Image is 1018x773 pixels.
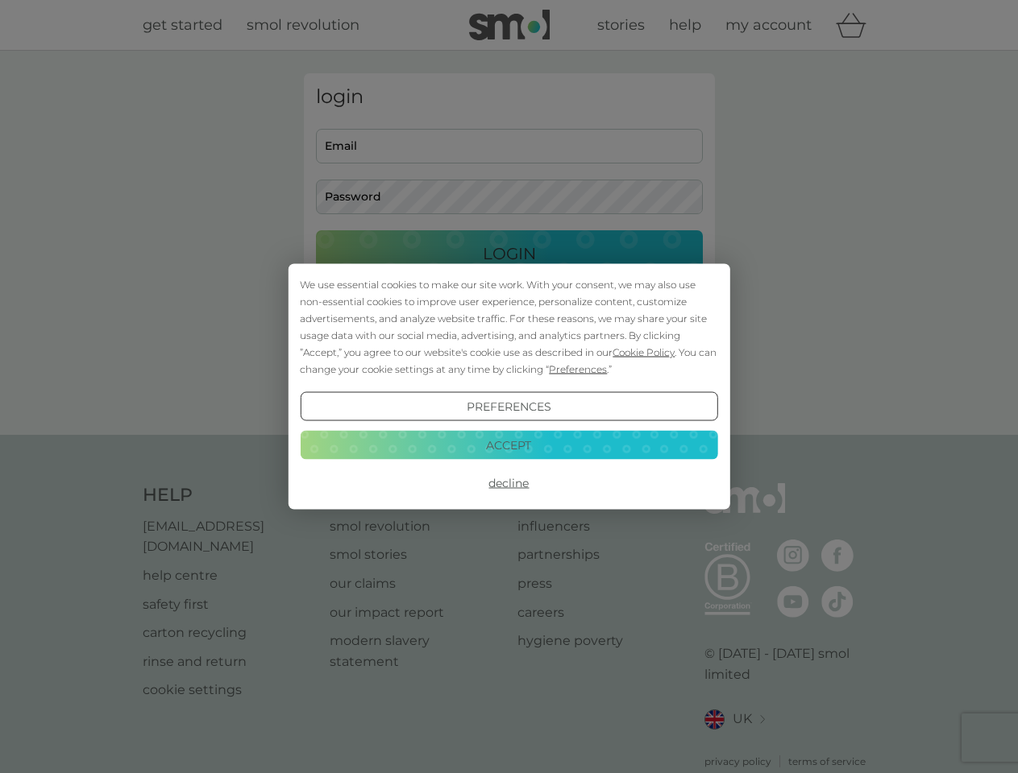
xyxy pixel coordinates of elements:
[300,392,717,421] button: Preferences
[549,363,607,375] span: Preferences
[300,430,717,459] button: Accept
[288,264,729,510] div: Cookie Consent Prompt
[300,276,717,378] div: We use essential cookies to make our site work. With your consent, we may also use non-essential ...
[300,469,717,498] button: Decline
[613,346,675,358] span: Cookie Policy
